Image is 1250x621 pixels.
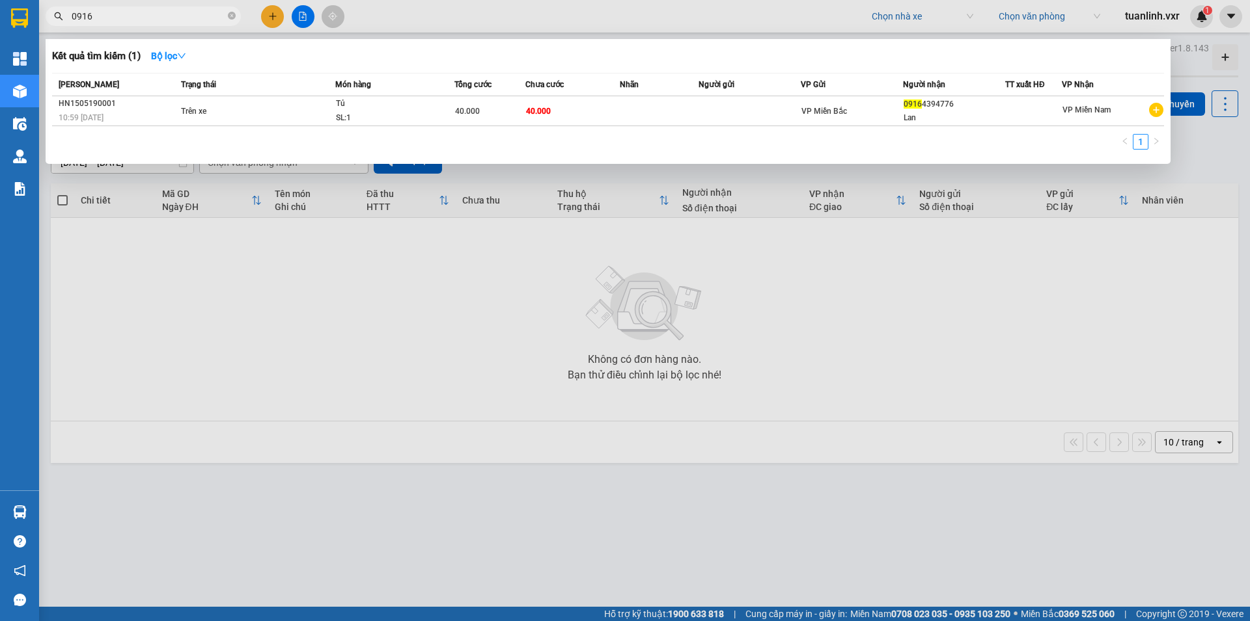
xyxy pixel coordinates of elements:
span: down [177,51,186,60]
span: VP Miền Bắc [801,107,847,116]
div: 4394776 [904,98,1005,111]
span: Trên xe [181,107,206,116]
span: 10:59 [DATE] [59,113,104,122]
img: warehouse-icon [13,85,27,98]
h3: Kết quả tìm kiếm ( 1 ) [52,49,141,63]
div: Tủ [336,97,434,111]
span: [PERSON_NAME] [59,80,119,89]
span: Tổng cước [454,80,492,89]
span: notification [14,564,26,577]
li: Next Page [1148,134,1164,150]
span: Người nhận [903,80,945,89]
span: close-circle [228,12,236,20]
span: Món hàng [335,80,371,89]
span: search [54,12,63,21]
div: Lan [904,111,1005,125]
a: 1 [1133,135,1148,149]
button: left [1117,134,1133,150]
img: warehouse-icon [13,505,27,519]
span: VP Gửi [801,80,826,89]
span: Chưa cước [525,80,564,89]
img: logo-vxr [11,8,28,28]
span: left [1121,137,1129,145]
span: question-circle [14,535,26,548]
img: warehouse-icon [13,117,27,131]
li: 1 [1133,134,1148,150]
div: HN1505190001 [59,97,177,111]
li: Previous Page [1117,134,1133,150]
span: Trạng thái [181,80,216,89]
div: SL: 1 [336,111,434,126]
span: plus-circle [1149,103,1163,117]
input: Tìm tên, số ĐT hoặc mã đơn [72,9,225,23]
span: Nhãn [620,80,639,89]
button: right [1148,134,1164,150]
span: message [14,594,26,606]
span: 0916 [904,99,922,109]
span: 40.000 [455,107,480,116]
button: Bộ lọcdown [141,46,197,66]
span: right [1152,137,1160,145]
span: Người gửi [699,80,734,89]
strong: Bộ lọc [151,51,186,61]
span: 40.000 [526,107,551,116]
span: close-circle [228,10,236,23]
span: TT xuất HĐ [1005,80,1045,89]
img: warehouse-icon [13,150,27,163]
img: dashboard-icon [13,52,27,66]
span: VP Nhận [1062,80,1094,89]
span: VP Miền Nam [1062,105,1111,114]
img: solution-icon [13,182,27,196]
